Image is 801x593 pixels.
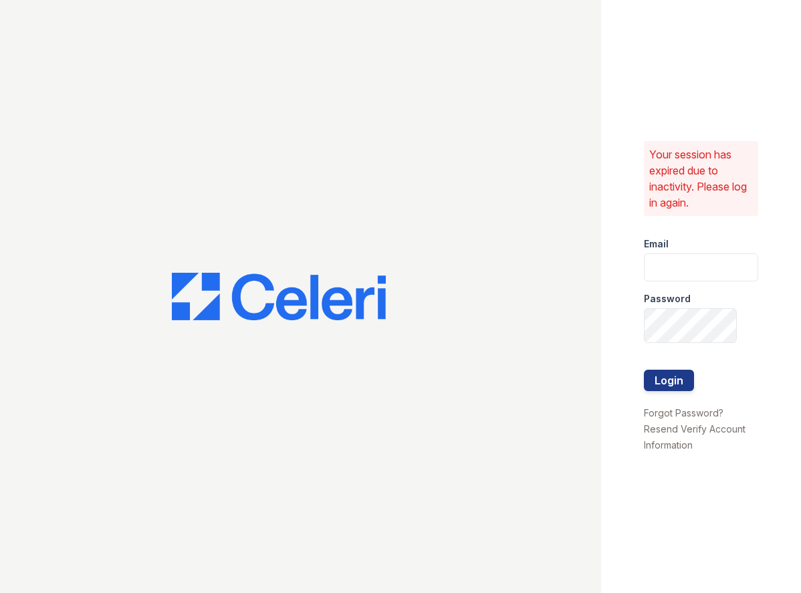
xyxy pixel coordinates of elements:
[644,423,746,451] a: Resend Verify Account Information
[172,273,386,321] img: CE_Logo_Blue-a8612792a0a2168367f1c8372b55b34899dd931a85d93a1a3d3e32e68fde9ad4.png
[644,292,691,306] label: Password
[649,146,754,211] p: Your session has expired due to inactivity. Please log in again.
[644,407,723,419] a: Forgot Password?
[644,370,694,391] button: Login
[644,237,669,251] label: Email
